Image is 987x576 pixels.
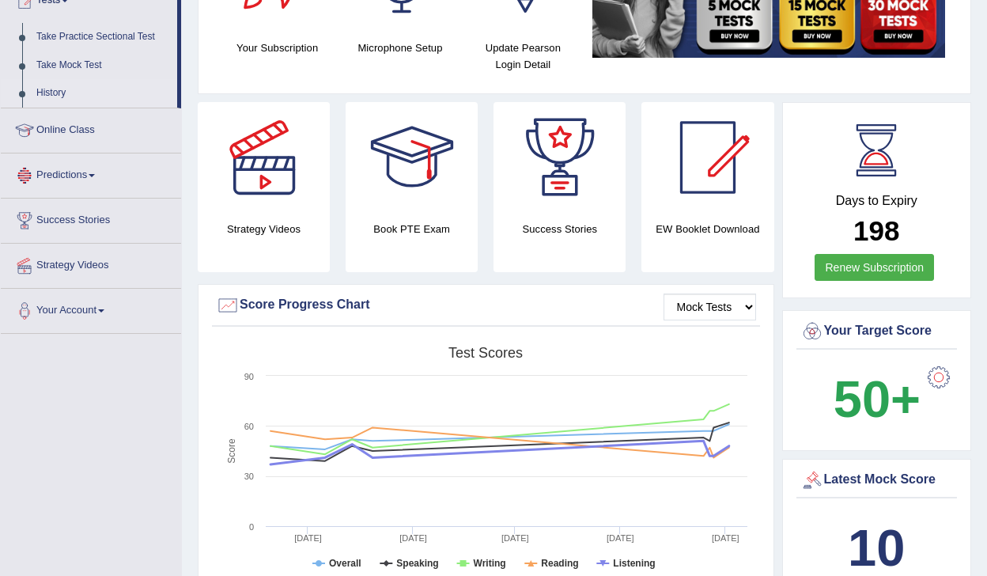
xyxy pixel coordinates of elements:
[216,294,756,317] div: Score Progress Chart
[800,320,954,343] div: Your Target Score
[29,79,177,108] a: History
[29,51,177,80] a: Take Mock Test
[501,533,529,543] tspan: [DATE]
[474,558,506,569] tspan: Writing
[641,221,773,237] h4: EW Booklet Download
[853,215,899,246] b: 198
[399,533,427,543] tspan: [DATE]
[198,221,330,237] h4: Strategy Videos
[396,558,438,569] tspan: Speaking
[244,472,254,481] text: 30
[244,372,254,381] text: 90
[1,244,181,283] a: Strategy Videos
[226,438,237,464] tspan: Score
[800,468,954,492] div: Latest Mock Score
[613,558,655,569] tspan: Listening
[541,558,578,569] tspan: Reading
[493,221,626,237] h4: Success Stories
[346,40,453,56] h4: Microphone Setup
[1,289,181,328] a: Your Account
[29,23,177,51] a: Take Practice Sectional Test
[294,533,322,543] tspan: [DATE]
[329,558,361,569] tspan: Overall
[470,40,577,73] h4: Update Pearson Login Detail
[1,108,181,148] a: Online Class
[224,40,331,56] h4: Your Subscription
[346,221,478,237] h4: Book PTE Exam
[815,254,934,281] a: Renew Subscription
[1,199,181,238] a: Success Stories
[448,345,523,361] tspan: Test scores
[607,533,634,543] tspan: [DATE]
[249,522,254,532] text: 0
[834,370,921,428] b: 50+
[712,533,739,543] tspan: [DATE]
[800,194,954,208] h4: Days to Expiry
[1,153,181,193] a: Predictions
[244,422,254,431] text: 60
